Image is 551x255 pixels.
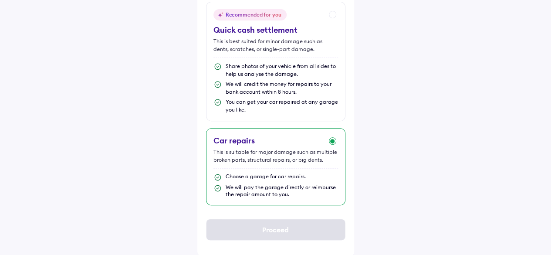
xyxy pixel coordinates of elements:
div: You can get your car repaired at any garage you like. [226,98,338,114]
div: This is suitable for major damage such as multiple broken parts, structural repairs, or big dents. [213,148,338,164]
div: Quick cash settlement [213,25,338,35]
div: This is best suited for minor damage such as dents, scratches, or single-part damage. [213,37,338,53]
div: We will pay the garage directly or reimburse the repair amount to you. [226,184,338,198]
div: Choose a garage for car repairs. [226,173,306,180]
div: Recommended for you [226,11,281,19]
div: We will credit the money for repairs to your bank account within 8 hours. [226,80,338,96]
div: Share photos of your vehicle from all sides to help us analyse the damage. [226,62,338,78]
div: Car repairs [213,136,338,146]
